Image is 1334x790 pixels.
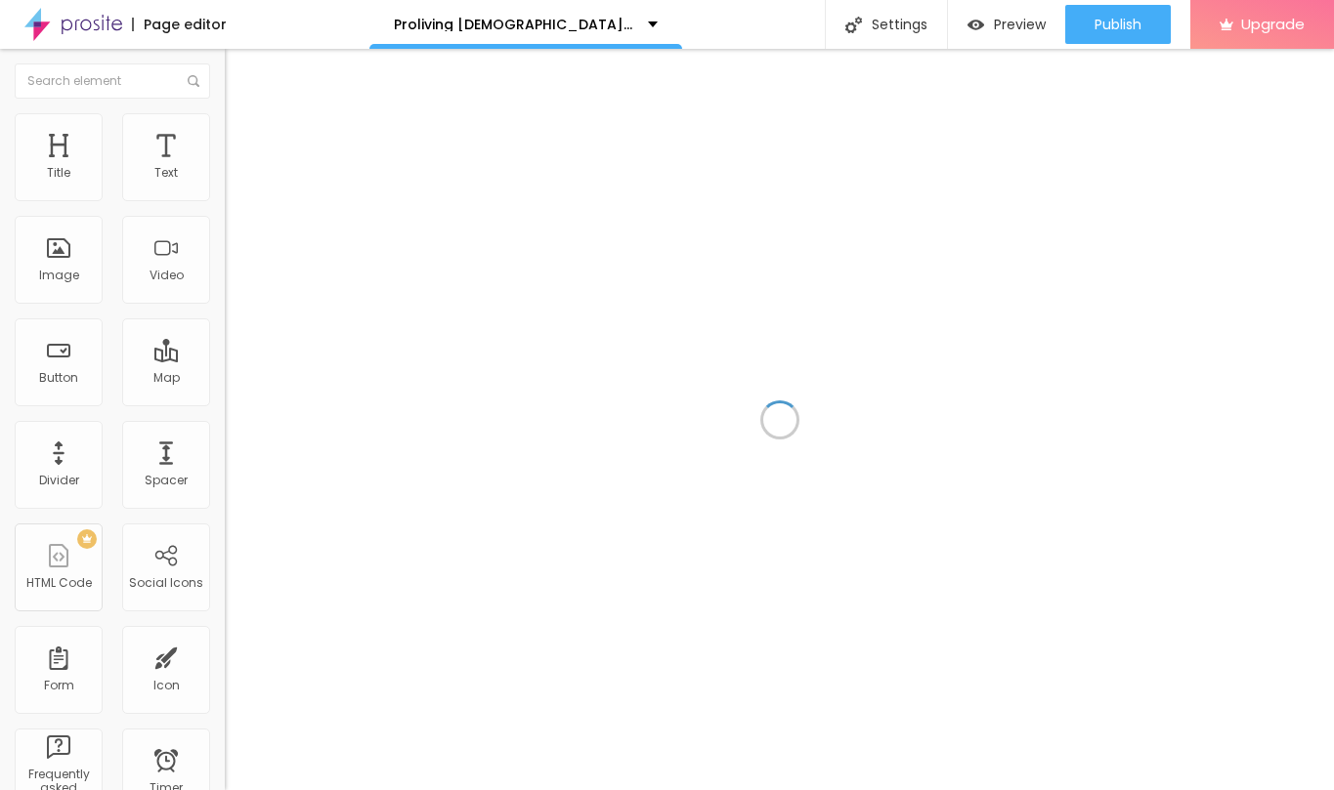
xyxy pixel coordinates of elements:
div: Map [153,371,180,385]
div: Form [44,679,74,692]
div: Icon [153,679,180,692]
div: Spacer [145,474,188,487]
button: Preview [948,5,1065,44]
div: Title [47,166,70,180]
div: Image [39,269,79,282]
span: Upgrade [1241,16,1305,32]
div: Button [39,371,78,385]
p: Proliving [DEMOGRAPHIC_DATA][MEDICAL_DATA] Gummies We Tested It For 90 Days The Real Science Behind [394,18,633,31]
span: Publish [1095,17,1141,32]
div: HTML Code [26,576,92,590]
span: Preview [994,17,1046,32]
button: Publish [1065,5,1171,44]
img: Icone [845,17,862,33]
img: Icone [188,75,199,87]
div: Page editor [132,18,227,31]
div: Divider [39,474,79,487]
input: Search element [15,63,210,99]
img: view-1.svg [968,17,984,33]
div: Video [150,269,184,282]
div: Social Icons [129,576,203,590]
div: Text [154,166,178,180]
